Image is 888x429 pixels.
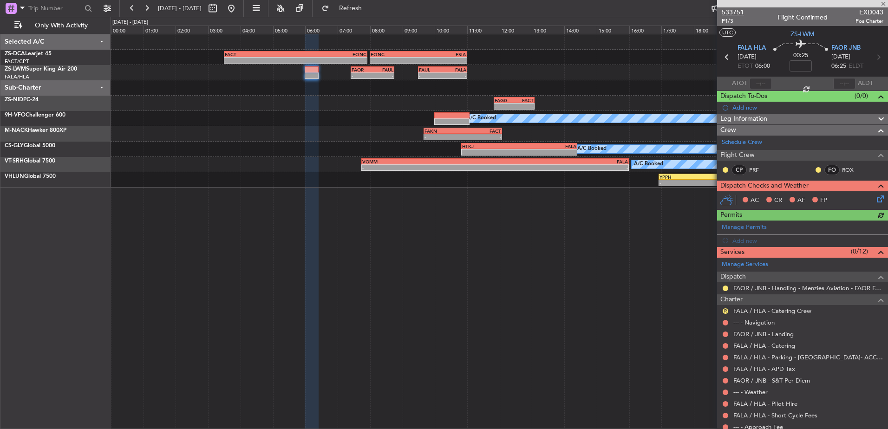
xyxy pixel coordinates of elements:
span: VT-SRH [5,158,24,164]
span: Leg Information [720,114,767,124]
div: FAOR [352,67,372,72]
div: 06:00 [305,26,338,34]
div: FACT [463,128,502,134]
span: ZS-NID [5,97,23,103]
div: FQNC [371,52,418,57]
a: FALA/HLA [5,73,29,80]
div: FALA [443,67,466,72]
div: - [519,149,576,155]
span: FAOR JNB [831,44,861,53]
span: VHLUN [5,174,24,179]
div: 17:00 [661,26,694,34]
div: A/C Booked [634,157,663,171]
span: [DATE] - [DATE] [158,4,202,13]
div: [DATE] - [DATE] [112,19,148,26]
span: Dispatch To-Dos [720,91,767,102]
div: - [462,149,519,155]
a: FALA / HLA - Short Cycle Fees [733,411,817,419]
div: - [419,73,443,78]
div: 04:00 [241,26,273,34]
a: ZS-NIDPC-24 [5,97,39,103]
a: FALA / HLA - Catering Crew [733,307,811,315]
a: Manage Services [722,260,768,269]
span: Dispatch [720,272,746,282]
span: CS-GLY [5,143,24,149]
div: 07:00 [338,26,370,34]
div: - [463,134,502,140]
div: CP [731,165,747,175]
div: HTKJ [462,143,519,149]
a: --- - Weather [733,388,768,396]
span: 06:25 [831,62,846,71]
span: (0/12) [851,247,868,256]
div: FAKN [424,128,463,134]
div: FSIA [418,52,466,57]
div: 01:00 [144,26,176,34]
span: [DATE] [738,52,757,62]
a: FALA / HLA - Pilot Hire [733,400,797,408]
a: ZS-LWMSuper King Air 200 [5,66,77,72]
a: FALA / HLA - Catering [733,342,795,350]
div: - [495,165,628,170]
div: 16:00 [629,26,662,34]
div: 12:00 [500,26,532,34]
div: VOMM [362,159,495,164]
span: Flight Crew [720,150,755,161]
div: FACT [225,52,295,57]
div: - [418,58,466,63]
div: - [659,180,848,186]
span: Charter [720,294,743,305]
span: ALDT [858,79,873,88]
span: ZS-LWM [5,66,26,72]
a: PRF [749,166,770,174]
span: 00:25 [793,51,808,60]
div: 03:00 [208,26,241,34]
div: 14:00 [564,26,597,34]
div: 11:00 [467,26,500,34]
a: FAOR / JNB - Handling - Menzies Aviation - FAOR FAOR / JNB [733,284,883,292]
a: VHLUNGlobal 7500 [5,174,56,179]
div: FQNC [295,52,366,57]
div: A/C Booked [467,111,496,125]
span: Dispatch Checks and Weather [720,181,809,191]
button: Only With Activity [10,18,101,33]
div: 08:00 [370,26,403,34]
div: FALA [495,159,628,164]
div: 15:00 [597,26,629,34]
span: 533751 [722,7,744,17]
a: 9H-VFOChallenger 600 [5,112,65,118]
div: - [443,73,466,78]
div: Add new [732,104,883,111]
div: - [295,58,366,63]
a: ROX [842,166,863,174]
div: - [352,73,372,78]
div: - [514,104,534,109]
a: FAOR / JNB - Landing [733,330,794,338]
span: AC [751,196,759,205]
a: M-NACKHawker 800XP [5,128,66,133]
button: R [723,308,728,314]
div: - [495,104,514,109]
span: 9H-VFO [5,112,26,118]
span: FP [820,196,827,205]
span: 06:00 [755,62,770,71]
div: - [372,73,393,78]
span: ZS-LWM [790,29,815,39]
div: 13:00 [532,26,564,34]
span: Only With Activity [24,22,98,29]
a: FACT/CPT [5,58,29,65]
a: FALA / HLA - APD Tax [733,365,795,373]
span: AF [797,196,805,205]
a: CS-GLYGlobal 5000 [5,143,55,149]
div: FACT [514,97,534,103]
a: FALA / HLA - Parking - [GEOGRAPHIC_DATA]- ACC # 1800 [733,353,883,361]
span: [DATE] [831,52,850,62]
span: ZS-DCA [5,51,25,57]
div: YPPH [659,174,848,180]
div: 18:00 [694,26,726,34]
span: ELDT [849,62,863,71]
span: Crew [720,125,736,136]
div: 05:00 [273,26,306,34]
span: ATOT [732,79,747,88]
div: FAUL [419,67,443,72]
